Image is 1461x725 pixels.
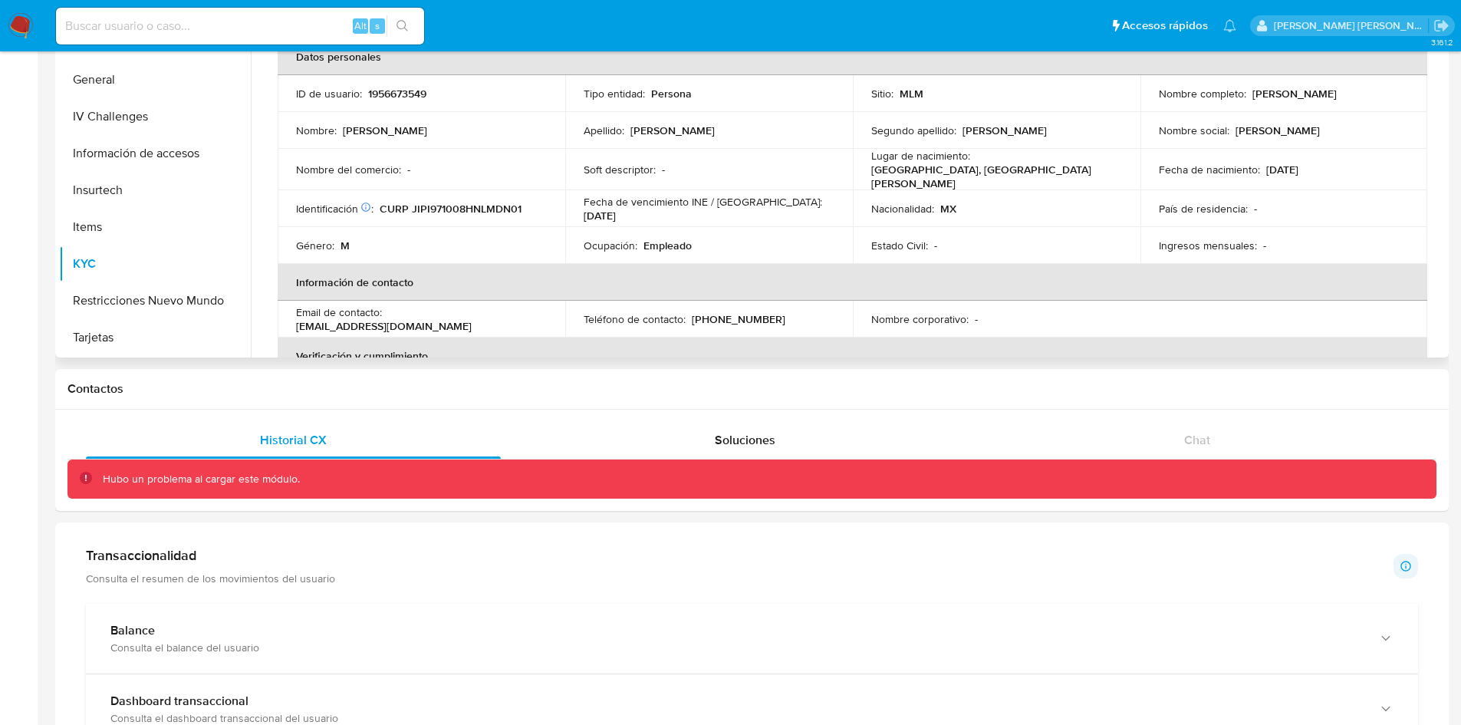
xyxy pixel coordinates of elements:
[871,202,934,216] p: Nacionalidad :
[278,38,1427,75] th: Datos personales
[387,15,418,37] button: search-icon
[67,381,1436,397] h1: Contactos
[59,282,251,319] button: Restricciones Nuevo Mundo
[871,163,1116,190] p: [GEOGRAPHIC_DATA], [GEOGRAPHIC_DATA][PERSON_NAME]
[296,239,334,252] p: Género :
[380,202,522,216] p: CURP JIPI971008HNLMDN01
[59,319,251,356] button: Tarjetas
[1223,19,1236,32] a: Notificaciones
[103,472,300,486] p: Hubo un problema al cargar este módulo.
[940,202,956,216] p: MX
[643,239,692,252] p: Empleado
[343,124,427,137] p: [PERSON_NAME]
[1159,163,1260,176] p: Fecha de nacimiento :
[341,239,350,252] p: M
[59,209,251,246] button: Items
[1159,202,1248,216] p: País de residencia :
[1159,124,1229,137] p: Nombre social :
[630,124,715,137] p: [PERSON_NAME]
[1159,87,1246,101] p: Nombre completo :
[662,163,665,176] p: -
[692,312,785,326] p: [PHONE_NUMBER]
[368,87,426,101] p: 1956673549
[59,246,251,282] button: KYC
[296,87,362,101] p: ID de usuario :
[584,209,616,222] p: [DATE]
[1274,18,1429,33] p: ext_jesssali@mercadolibre.com.mx
[1266,163,1298,176] p: [DATE]
[1184,431,1210,449] span: Chat
[584,163,656,176] p: Soft descriptor :
[1254,202,1257,216] p: -
[871,149,970,163] p: Lugar de nacimiento :
[1252,87,1337,101] p: [PERSON_NAME]
[59,98,251,135] button: IV Challenges
[1236,124,1320,137] p: [PERSON_NAME]
[1263,239,1266,252] p: -
[59,61,251,98] button: General
[260,431,327,449] span: Historial CX
[584,312,686,326] p: Teléfono de contacto :
[934,239,937,252] p: -
[871,124,956,137] p: Segundo apellido :
[900,87,923,101] p: MLM
[871,239,928,252] p: Estado Civil :
[296,163,401,176] p: Nombre del comercio :
[584,195,822,209] p: Fecha de vencimiento INE / [GEOGRAPHIC_DATA] :
[975,312,978,326] p: -
[584,87,645,101] p: Tipo entidad :
[296,124,337,137] p: Nombre :
[1159,239,1257,252] p: Ingresos mensuales :
[296,305,382,319] p: Email de contacto :
[871,87,893,101] p: Sitio :
[715,431,775,449] span: Soluciones
[1122,18,1208,34] span: Accesos rápidos
[1433,18,1449,34] a: Salir
[871,312,969,326] p: Nombre corporativo :
[56,16,424,36] input: Buscar usuario o caso...
[278,264,1427,301] th: Información de contacto
[59,135,251,172] button: Información de accesos
[296,319,472,333] p: [EMAIL_ADDRESS][DOMAIN_NAME]
[278,338,1427,374] th: Verificación y cumplimiento
[584,124,624,137] p: Apellido :
[354,18,367,33] span: Alt
[375,18,380,33] span: s
[296,202,373,216] p: Identificación :
[651,87,692,101] p: Persona
[407,163,410,176] p: -
[584,239,637,252] p: Ocupación :
[962,124,1047,137] p: [PERSON_NAME]
[1431,36,1453,48] span: 3.161.2
[59,172,251,209] button: Insurtech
